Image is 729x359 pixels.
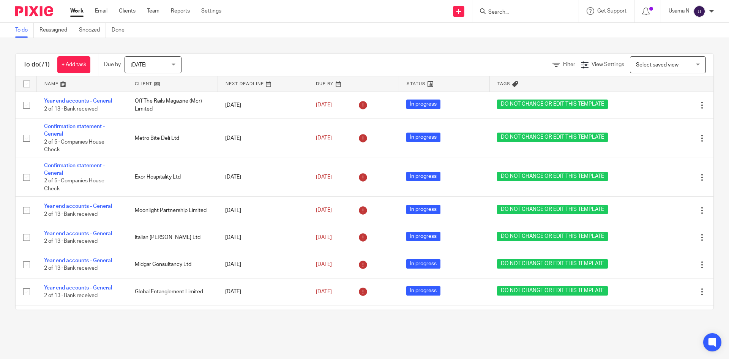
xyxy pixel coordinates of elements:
[95,7,107,15] a: Email
[127,92,218,119] td: Off The Rails Magazine (Mcr) Limited
[147,7,159,15] a: Team
[218,158,308,197] td: [DATE]
[127,251,218,278] td: Midgar Consultancy Ltd
[23,61,50,69] h1: To do
[597,8,626,14] span: Get Support
[44,231,112,236] a: Year end accounts - General
[693,5,705,17] img: svg%3E
[44,106,98,112] span: 2 of 13 · Bank received
[488,9,556,16] input: Search
[636,62,679,68] span: Select saved view
[218,251,308,278] td: [DATE]
[44,204,112,209] a: Year end accounts - General
[316,235,332,240] span: [DATE]
[406,232,440,241] span: In progress
[218,224,308,251] td: [DATE]
[316,136,332,141] span: [DATE]
[44,285,112,291] a: Year end accounts - General
[44,212,98,217] span: 2 of 13 · Bank received
[44,163,105,176] a: Confirmation statement - General
[406,286,440,296] span: In progress
[57,56,90,73] a: + Add task
[406,133,440,142] span: In progress
[44,293,98,298] span: 2 of 13 · Bank received
[218,278,308,305] td: [DATE]
[70,7,84,15] a: Work
[497,133,608,142] span: DO NOT CHANGE OR EDIT THIS TEMPLATE
[131,62,147,68] span: [DATE]
[127,305,218,332] td: Aesthetics AJ Ltd
[497,100,608,109] span: DO NOT CHANGE OR EDIT THIS TEMPLATE
[127,224,218,251] td: Italian [PERSON_NAME] Ltd
[669,7,690,15] p: Usama N
[44,239,98,244] span: 2 of 13 · Bank received
[406,172,440,181] span: In progress
[44,179,104,192] span: 2 of 5 · Companies House Check
[44,139,104,153] span: 2 of 5 · Companies House Check
[44,124,105,137] a: Confirmation statement - General
[218,305,308,332] td: [DATE]
[39,62,50,68] span: (71)
[218,197,308,224] td: [DATE]
[201,7,221,15] a: Settings
[316,262,332,267] span: [DATE]
[563,62,575,67] span: Filter
[104,61,121,68] p: Due by
[497,259,608,269] span: DO NOT CHANGE OR EDIT THIS TEMPLATE
[15,6,53,16] img: Pixie
[592,62,624,67] span: View Settings
[112,23,130,38] a: Done
[44,98,112,104] a: Year end accounts - General
[127,158,218,197] td: Exor Hospitality Ltd
[79,23,106,38] a: Snoozed
[497,82,510,86] span: Tags
[44,258,112,263] a: Year end accounts - General
[127,197,218,224] td: Moonlight Partnership Limited
[316,289,332,294] span: [DATE]
[316,103,332,108] span: [DATE]
[15,23,34,38] a: To do
[171,7,190,15] a: Reports
[127,278,218,305] td: Global Entanglement Limited
[497,205,608,214] span: DO NOT CHANGE OR EDIT THIS TEMPLATE
[316,174,332,180] span: [DATE]
[127,119,218,158] td: Metro Bite Deli Ltd
[406,205,440,214] span: In progress
[218,92,308,119] td: [DATE]
[406,259,440,269] span: In progress
[406,100,440,109] span: In progress
[497,172,608,181] span: DO NOT CHANGE OR EDIT THIS TEMPLATE
[218,119,308,158] td: [DATE]
[44,266,98,271] span: 2 of 13 · Bank received
[497,232,608,241] span: DO NOT CHANGE OR EDIT THIS TEMPLATE
[316,208,332,213] span: [DATE]
[39,23,73,38] a: Reassigned
[497,286,608,296] span: DO NOT CHANGE OR EDIT THIS TEMPLATE
[119,7,136,15] a: Clients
